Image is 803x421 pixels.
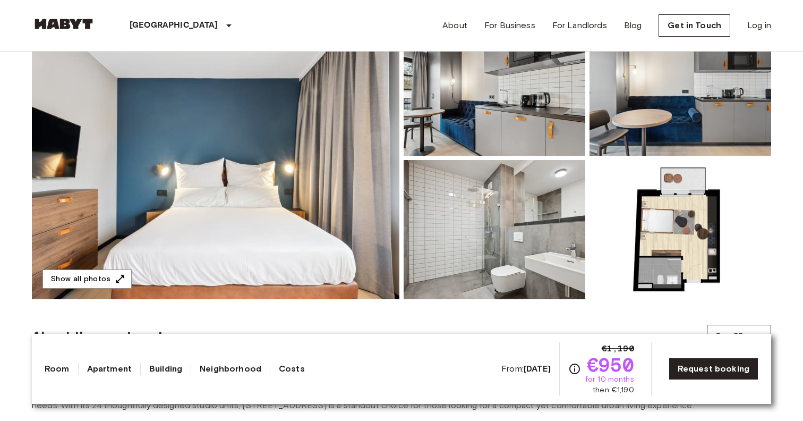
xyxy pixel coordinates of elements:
span: for 10 months [585,374,634,385]
img: Picture of unit DE-01-480-216-01 [590,160,771,299]
span: €950 [587,355,634,374]
a: Log in [747,19,771,32]
a: Blog [624,19,642,32]
a: Neighborhood [200,363,261,375]
button: See 3D map [707,325,771,348]
img: Marketing picture of unit DE-01-480-216-01 [32,16,399,299]
a: Apartment [87,363,132,375]
a: Room [45,363,70,375]
a: Building [149,363,182,375]
img: Picture of unit DE-01-480-216-01 [404,16,585,156]
a: For Business [484,19,535,32]
span: From: [501,363,551,375]
a: Get in Touch [659,14,730,37]
span: About the apartment [32,328,163,344]
span: €1,190 [602,342,634,355]
a: Request booking [669,358,758,380]
a: About [442,19,467,32]
a: Costs [279,363,305,375]
span: then €1,190 [593,385,634,395]
p: [GEOGRAPHIC_DATA] [130,19,218,32]
svg: Check cost overview for full price breakdown. Please note that discounts apply to new joiners onl... [568,363,581,375]
a: For Landlords [552,19,607,32]
img: Habyt [32,19,96,29]
img: Picture of unit DE-01-480-216-01 [590,16,771,156]
img: Picture of unit DE-01-480-216-01 [404,160,585,299]
b: [DATE] [524,364,551,374]
button: Show all photos [42,270,132,289]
